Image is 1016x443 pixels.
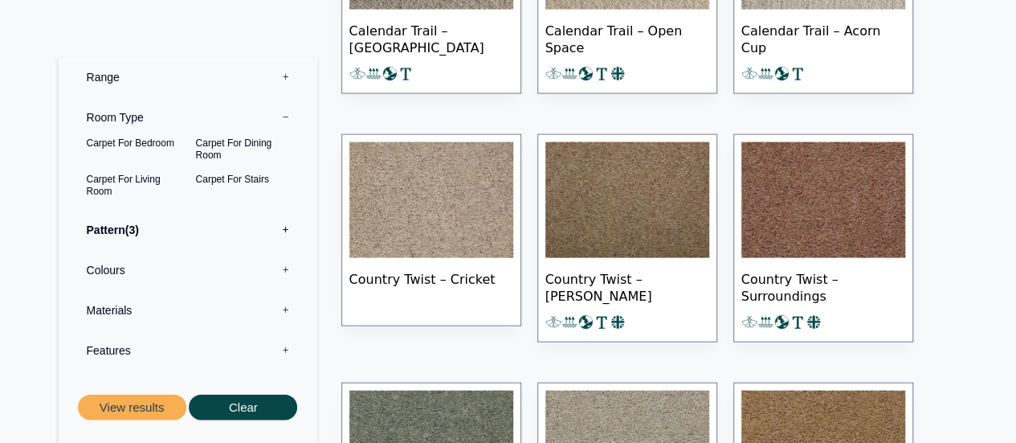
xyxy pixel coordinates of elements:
a: Country Twist – Surroundings [733,134,913,343]
label: Colours [71,249,305,289]
label: Materials [71,289,305,330]
img: Country Twist - Cricket [349,142,513,258]
span: Calendar Trail – Acorn Cup [741,10,905,66]
label: Pattern [71,209,305,249]
span: Country Twist – Cricket [349,258,513,314]
span: Country Twist – [PERSON_NAME] [545,258,709,314]
span: 3 [125,223,139,236]
img: Craven Bracken [545,142,709,258]
span: Calendar Trail – Open Space [545,10,709,66]
a: Country Twist – [PERSON_NAME] [537,134,717,343]
button: Clear [189,394,297,420]
button: View results [78,394,186,420]
span: Calendar Trail – [GEOGRAPHIC_DATA] [349,10,513,66]
label: Room Type [71,96,305,137]
label: Range [71,56,305,96]
label: Features [71,330,305,370]
a: Country Twist – Cricket [341,134,521,326]
span: Country Twist – Surroundings [741,258,905,314]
